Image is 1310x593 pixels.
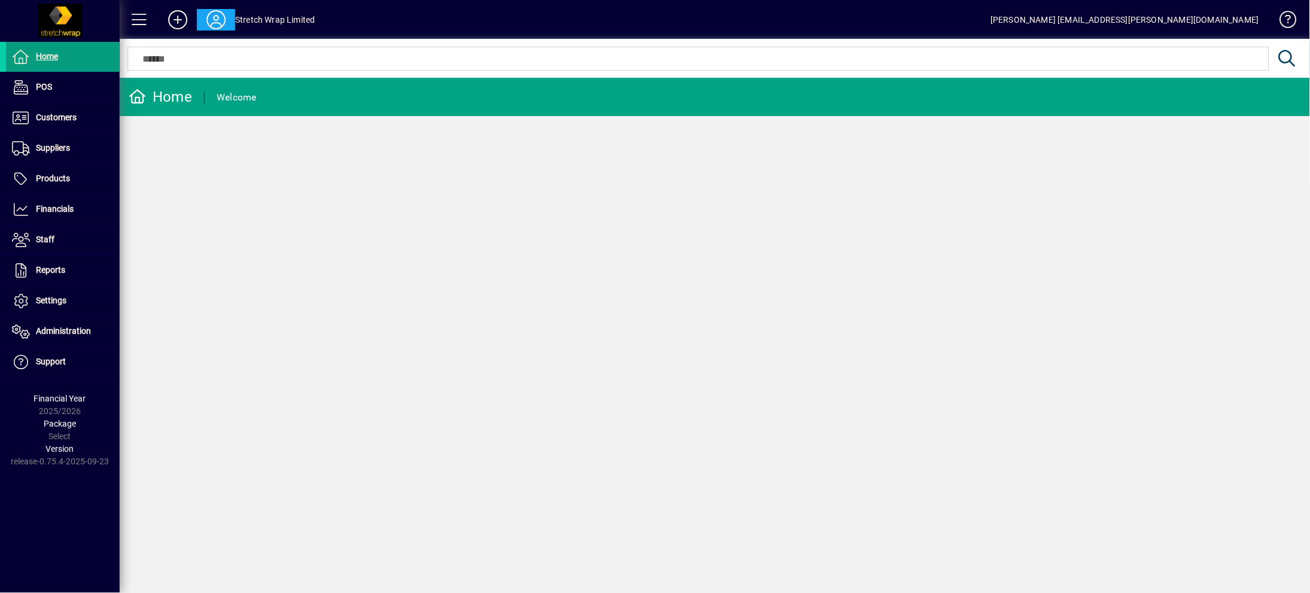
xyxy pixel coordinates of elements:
[36,174,70,183] span: Products
[6,347,120,377] a: Support
[34,394,86,403] span: Financial Year
[197,9,235,31] button: Profile
[46,444,74,454] span: Version
[1271,2,1295,41] a: Knowledge Base
[36,112,77,122] span: Customers
[36,82,52,92] span: POS
[6,133,120,163] a: Suppliers
[235,10,315,29] div: Stretch Wrap Limited
[44,419,76,428] span: Package
[6,164,120,194] a: Products
[6,103,120,133] a: Customers
[159,9,197,31] button: Add
[6,225,120,255] a: Staff
[6,256,120,285] a: Reports
[6,286,120,316] a: Settings
[6,317,120,346] a: Administration
[36,357,66,366] span: Support
[36,326,91,336] span: Administration
[36,204,74,214] span: Financials
[36,143,70,153] span: Suppliers
[36,51,58,61] span: Home
[129,87,192,107] div: Home
[6,72,120,102] a: POS
[6,194,120,224] a: Financials
[36,265,65,275] span: Reports
[990,10,1259,29] div: [PERSON_NAME] [EMAIL_ADDRESS][PERSON_NAME][DOMAIN_NAME]
[36,235,54,244] span: Staff
[36,296,66,305] span: Settings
